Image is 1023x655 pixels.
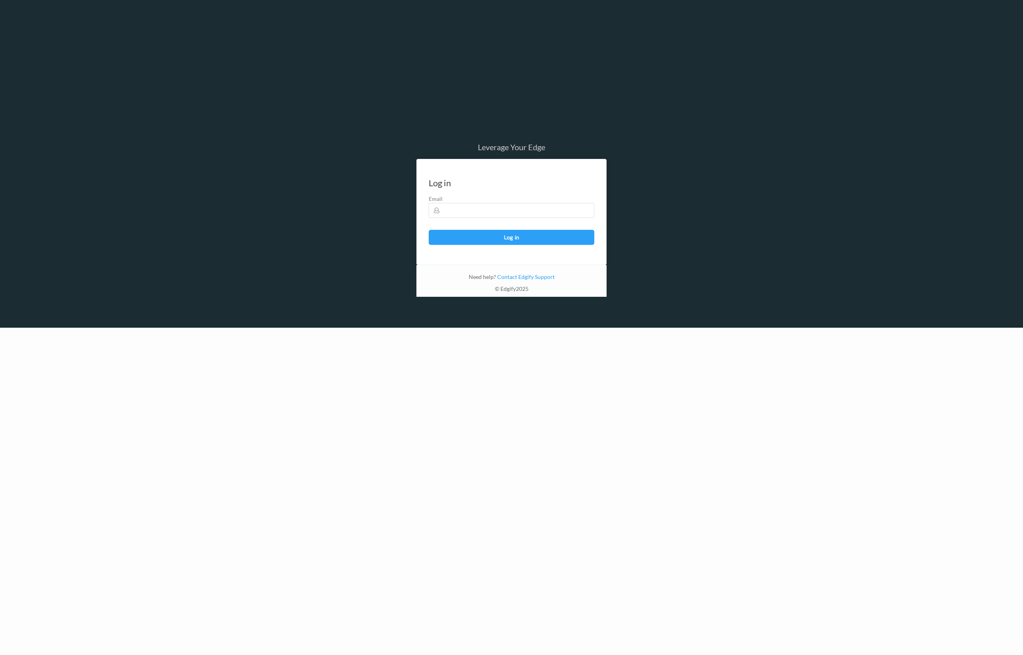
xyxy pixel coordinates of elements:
[416,285,607,297] div: © Edgify 2025
[429,179,451,187] div: Log in
[429,195,594,203] label: Email
[429,230,594,245] button: Log in
[416,273,607,285] div: Need help?
[416,143,607,151] div: Leverage Your Edge
[496,273,555,280] a: Contact Edgify Support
